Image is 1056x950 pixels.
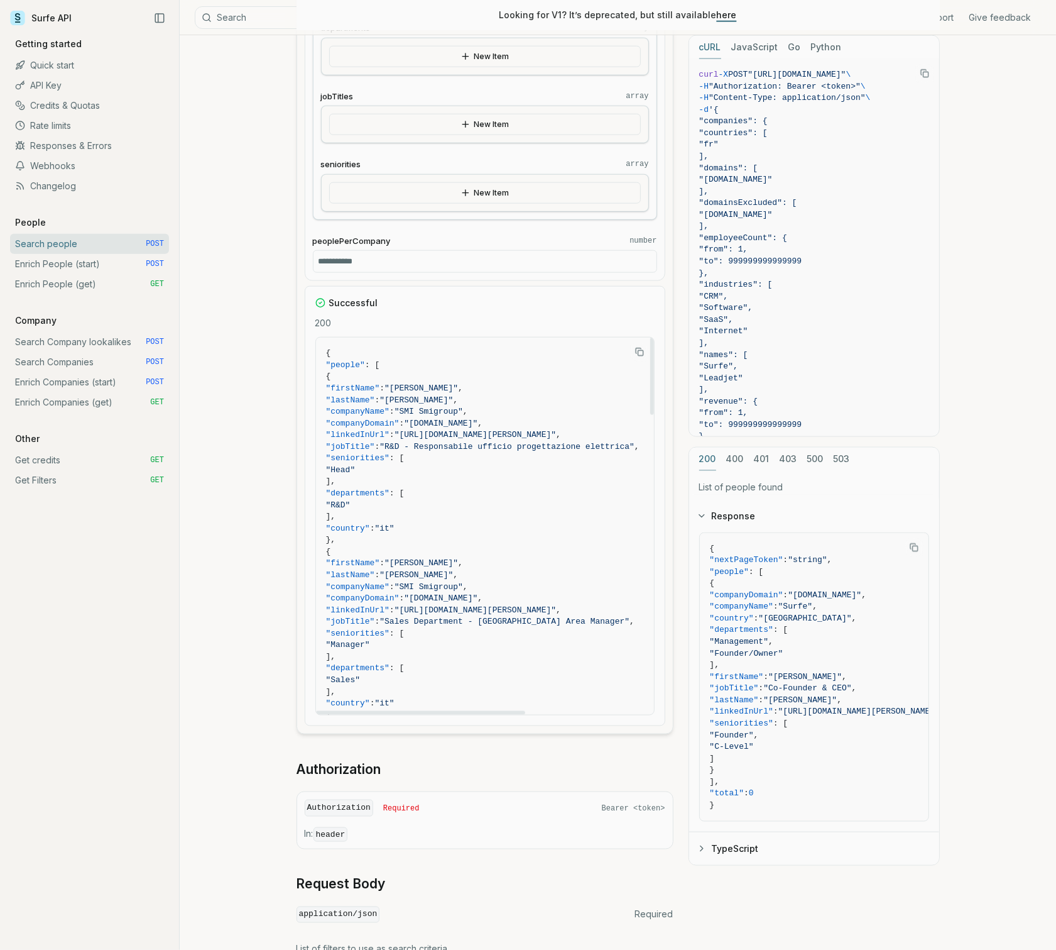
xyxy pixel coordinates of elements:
[326,372,331,381] span: {
[389,663,404,673] span: : [
[326,570,375,580] span: "lastName"
[748,70,846,79] span: "[URL][DOMAIN_NAME]"
[710,544,715,553] span: {
[458,384,463,393] span: ,
[699,233,787,243] span: "employeeCount": {
[754,731,759,740] span: ,
[763,695,837,705] span: "[PERSON_NAME]"
[383,804,420,814] span: Required
[326,500,351,510] span: "R&D"
[689,832,939,865] button: TypeScript
[326,512,336,521] span: ],
[10,176,169,196] a: Changelog
[326,419,400,428] span: "companyDomain"
[315,317,655,329] p: 200
[861,82,866,91] span: \
[837,695,842,705] span: ,
[146,357,164,367] span: POST
[297,761,381,778] a: Authorization
[710,637,769,646] span: "Management"
[852,614,857,623] span: ,
[375,442,380,451] span: :
[773,707,778,716] span: :
[326,640,370,649] span: "Manager"
[710,590,783,600] span: "companyDomain"
[150,455,164,465] span: GET
[728,70,748,79] span: POST
[773,719,788,728] span: : [
[10,314,62,327] p: Company
[321,158,361,170] span: seniorities
[463,582,468,592] span: ,
[699,268,709,278] span: },
[710,649,783,658] span: "Founder/Owner"
[375,570,380,580] span: :
[326,395,375,405] span: "lastName"
[699,245,748,254] span: "from": 1,
[710,695,759,705] span: "lastName"
[305,827,665,841] p: In:
[699,93,709,102] span: -H
[861,590,866,600] span: ,
[710,777,720,787] span: ],
[699,385,709,394] span: ],
[635,909,673,921] span: Required
[375,524,395,533] span: "it"
[389,430,395,439] span: :
[759,695,764,705] span: :
[389,605,395,615] span: :
[866,93,871,102] span: \
[321,91,354,102] span: jobTitles
[326,699,370,708] span: "country"
[699,431,704,441] span: }
[329,114,641,135] button: New Item
[375,617,380,626] span: :
[313,235,391,247] span: peoplePerCompany
[905,538,923,557] button: Copy Text
[150,279,164,289] span: GET
[710,567,749,577] span: "people"
[326,582,389,592] span: "companyName"
[375,699,395,708] span: "it"
[710,578,715,588] span: {
[768,672,842,682] span: "[PERSON_NAME]"
[689,500,939,533] button: Response
[699,36,721,59] button: cURL
[313,827,348,842] code: header
[10,234,169,254] a: Search people POST
[634,442,640,451] span: ,
[699,221,709,231] span: ],
[10,96,169,116] a: Credits & Quotas
[699,70,719,79] span: curl
[326,407,389,416] span: "companyName"
[315,297,655,309] div: Successful
[773,625,788,634] span: : [
[10,352,169,372] a: Search Companies POST
[326,675,361,685] span: "Sales"
[699,362,738,371] span: "Surfe",
[699,257,802,266] span: "to": 999999999999999
[754,614,759,623] span: :
[384,384,458,393] span: "[PERSON_NAME]"
[10,75,169,96] a: API Key
[969,11,1031,24] a: Give feedback
[709,82,861,91] span: "Authorization: Bearer <token>"
[389,407,395,416] span: :
[370,699,375,708] span: :
[710,683,759,693] span: "jobTitle"
[326,547,331,556] span: {
[10,116,169,136] a: Rate limits
[389,489,404,498] span: : [
[379,442,634,451] span: "R&D - Responsabile ufficio progettazione elettrica"
[915,64,934,83] button: Copy Text
[699,82,709,91] span: -H
[10,274,169,294] a: Enrich People (get) GET
[699,481,929,494] p: List of people found
[709,105,719,114] span: '{
[477,594,482,603] span: ,
[710,672,764,682] span: "firstName"
[731,36,778,59] button: JavaScript
[846,70,851,79] span: \
[395,407,463,416] span: "SMI Smigroup"
[326,524,370,533] span: "country"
